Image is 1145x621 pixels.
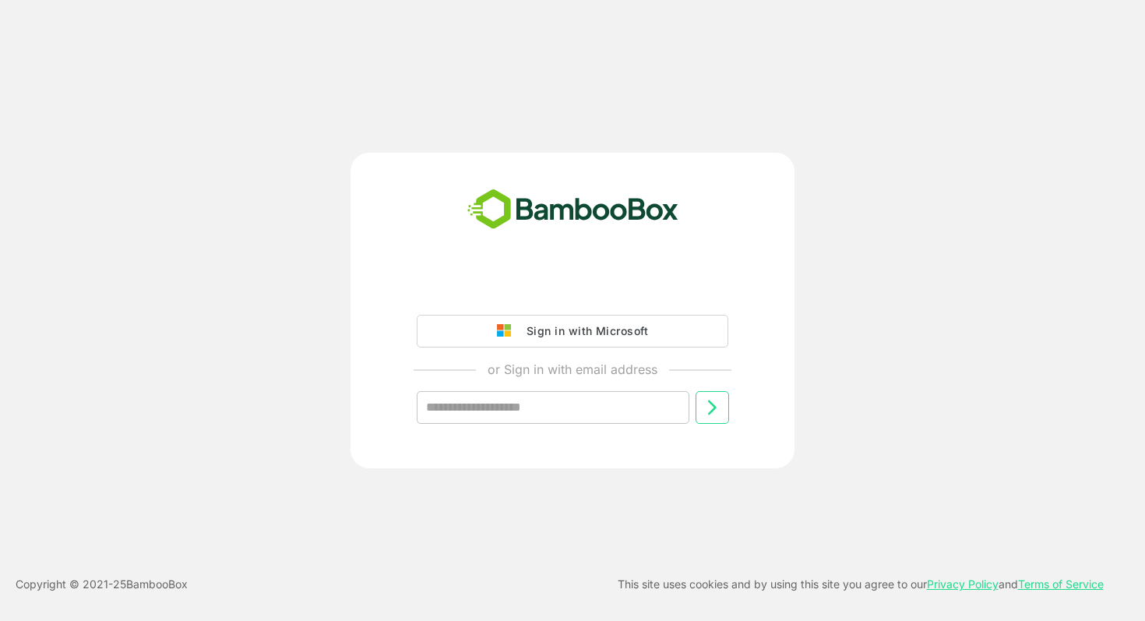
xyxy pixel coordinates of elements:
[417,315,728,348] button: Sign in with Microsoft
[618,575,1104,594] p: This site uses cookies and by using this site you agree to our and
[488,360,657,379] p: or Sign in with email address
[519,321,648,341] div: Sign in with Microsoft
[927,577,999,591] a: Privacy Policy
[409,271,736,305] iframe: Sign in with Google Button
[16,575,188,594] p: Copyright © 2021- 25 BambooBox
[459,184,687,235] img: bamboobox
[497,324,519,338] img: google
[1018,577,1104,591] a: Terms of Service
